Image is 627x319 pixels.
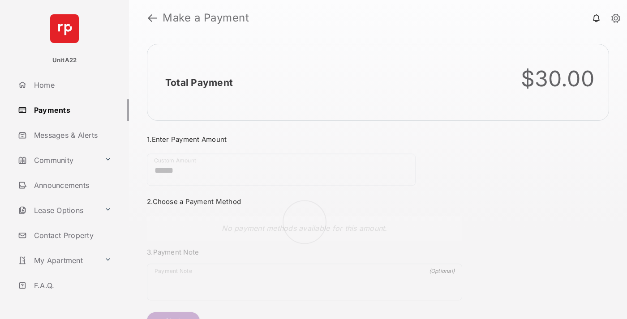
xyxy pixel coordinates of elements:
[165,77,233,88] h2: Total Payment
[14,124,129,146] a: Messages & Alerts
[52,56,77,65] p: UnitA22
[14,149,101,171] a: Community
[14,250,101,271] a: My Apartment
[14,74,129,96] a: Home
[14,200,101,221] a: Lease Options
[14,275,129,296] a: F.A.Q.
[14,99,129,121] a: Payments
[14,225,129,246] a: Contact Property
[14,174,129,196] a: Announcements
[50,14,79,43] img: svg+xml;base64,PHN2ZyB4bWxucz0iaHR0cDovL3d3dy53My5vcmcvMjAwMC9zdmciIHdpZHRoPSI2NCIgaGVpZ2h0PSI2NC...
[163,13,249,23] strong: Make a Payment
[147,248,462,256] h3: 3. Payment Note
[147,135,462,144] h3: 1. Enter Payment Amount
[147,197,462,206] h3: 2. Choose a Payment Method
[521,66,595,92] div: $30.00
